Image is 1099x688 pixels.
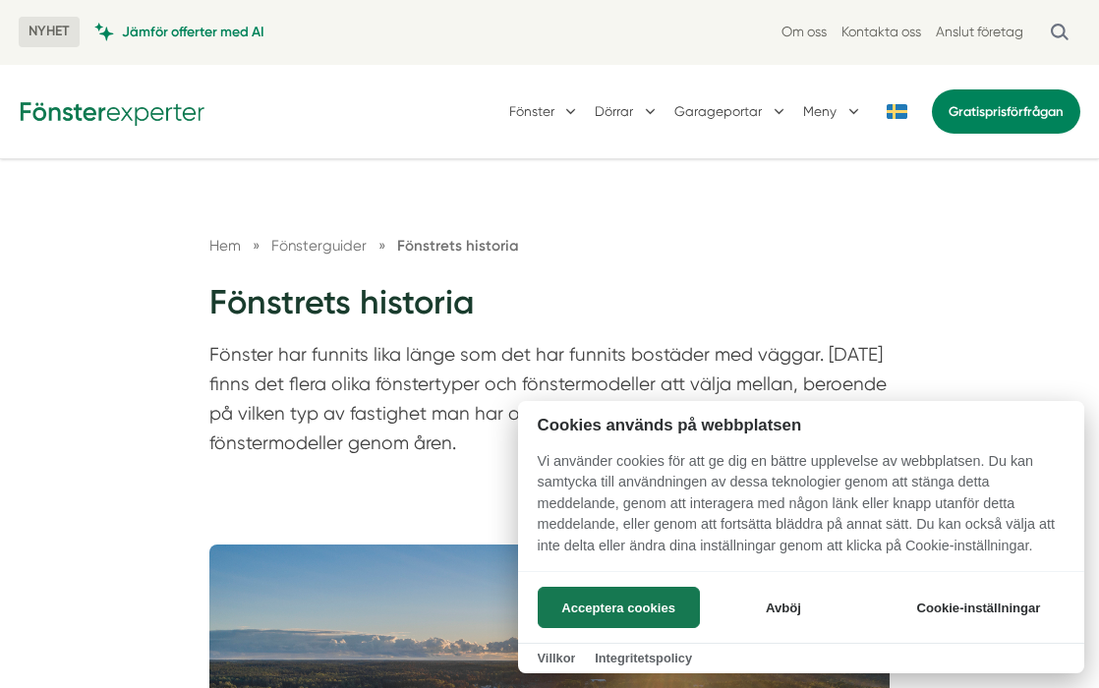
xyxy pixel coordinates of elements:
button: Avböj [705,587,861,628]
button: Cookie-inställningar [893,587,1065,628]
button: Acceptera cookies [538,587,700,628]
a: Integritetspolicy [595,651,692,665]
h2: Cookies används på webbplatsen [518,416,1084,434]
a: Villkor [538,651,576,665]
p: Vi använder cookies för att ge dig en bättre upplevelse av webbplatsen. Du kan samtycka till anvä... [518,451,1084,571]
